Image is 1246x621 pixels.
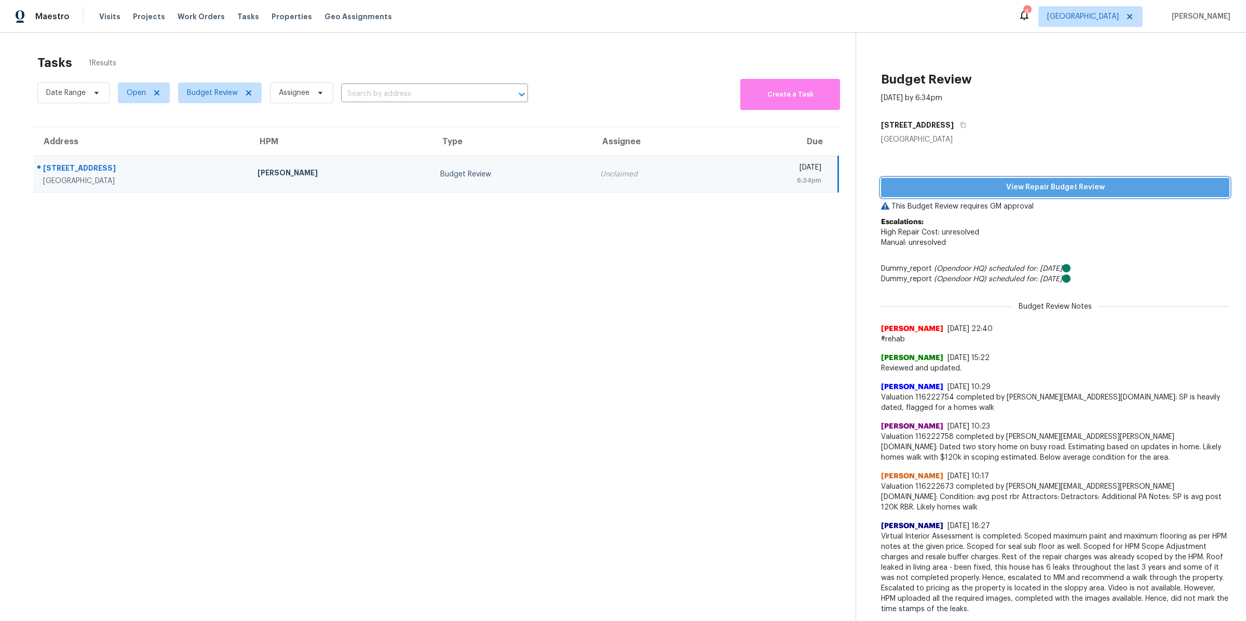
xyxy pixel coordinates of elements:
span: [GEOGRAPHIC_DATA] [1047,11,1119,22]
span: [PERSON_NAME] [881,324,943,334]
span: [PERSON_NAME] [881,521,943,531]
span: Budget Review [187,88,238,98]
th: HPM [249,127,432,156]
div: Dummy_report [881,274,1229,284]
div: Dummy_report [881,264,1229,274]
div: 6 [1023,6,1031,17]
span: Reviewed and updated. [881,363,1229,374]
th: Due [721,127,838,156]
div: [GEOGRAPHIC_DATA] [43,176,241,186]
span: Properties [272,11,312,22]
button: Copy Address [954,116,968,134]
div: [DATE] by 6:34pm [881,93,942,103]
span: 1 Results [89,58,116,68]
input: Search by address [341,86,499,102]
span: [PERSON_NAME] [881,471,943,481]
span: High Repair Cost: unresolved [881,229,979,236]
i: (Opendoor HQ) [934,265,986,272]
span: [DATE] 10:23 [947,423,990,430]
span: Open [127,88,146,98]
span: Manual: unresolved [881,239,946,246]
span: Create a Task [746,89,835,101]
span: Geo Assignments [324,11,392,22]
th: Assignee [592,127,720,156]
span: Projects [133,11,165,22]
span: [DATE] 18:27 [947,522,990,530]
div: Budget Review [440,169,584,180]
i: (Opendoor HQ) [934,275,986,283]
b: Escalations: [881,218,924,226]
span: Work Orders [178,11,225,22]
h5: [STREET_ADDRESS] [881,120,954,130]
button: Create a Task [740,79,840,110]
span: [PERSON_NAME] [881,421,943,432]
div: Unclaimed [600,169,712,180]
span: Valuation 116222758 completed by [PERSON_NAME][EMAIL_ADDRESS][PERSON_NAME][DOMAIN_NAME]: Dated tw... [881,432,1229,463]
span: #rehab [881,334,1229,344]
i: scheduled for: [DATE] [988,265,1062,272]
h2: Tasks [37,58,72,68]
span: Maestro [35,11,70,22]
span: Assignee [279,88,309,98]
span: View Repair Budget Review [889,181,1221,194]
h2: Budget Review [881,74,972,85]
span: [PERSON_NAME] [1168,11,1230,22]
span: [DATE] 15:22 [947,354,990,362]
span: [DATE] 10:29 [947,383,991,391]
div: [DATE] [729,162,821,175]
th: Address [33,127,249,156]
span: Budget Review Notes [1012,301,1098,312]
span: Date Range [46,88,86,98]
span: Virtual Interior Assessment is completed: Scoped maximum paint and maximum flooring as per HPM no... [881,531,1229,614]
div: [PERSON_NAME] [258,168,424,181]
div: 6:34pm [729,175,821,186]
span: [PERSON_NAME] [881,382,943,392]
span: [PERSON_NAME] [881,353,943,363]
span: [DATE] 10:17 [947,473,989,480]
span: Valuation 116222754 completed by [PERSON_NAME][EMAIL_ADDRESS][DOMAIN_NAME]: SP is heavily dated, ... [881,392,1229,413]
div: [STREET_ADDRESS] [43,163,241,176]
span: Visits [99,11,120,22]
span: Tasks [237,13,259,20]
button: View Repair Budget Review [881,178,1229,197]
div: [GEOGRAPHIC_DATA] [881,134,1229,145]
i: scheduled for: [DATE] [988,275,1062,283]
p: This Budget Review requires GM approval [881,201,1229,212]
span: [DATE] 22:40 [947,325,993,333]
button: Open [514,87,529,102]
span: Valuation 116222673 completed by [PERSON_NAME][EMAIL_ADDRESS][PERSON_NAME][DOMAIN_NAME]: Conditio... [881,481,1229,513]
th: Type [432,127,592,156]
